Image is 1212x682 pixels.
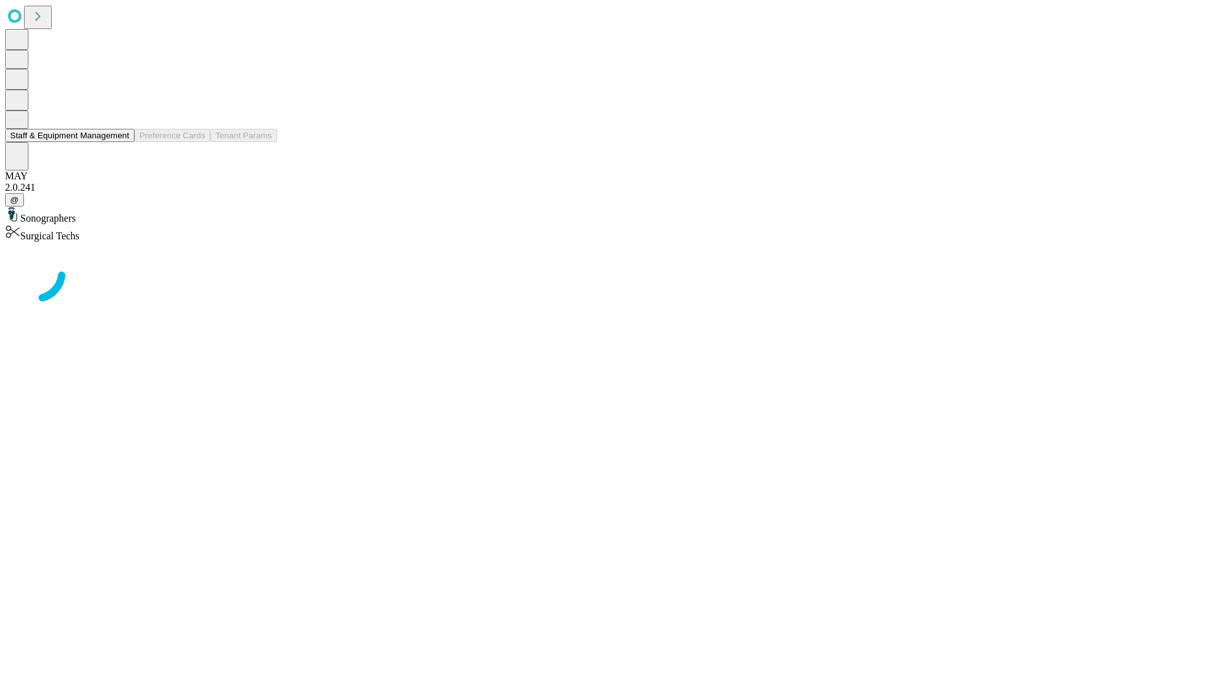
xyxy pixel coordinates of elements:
[5,206,1207,224] div: Sonographers
[210,129,277,142] button: Tenant Params
[5,182,1207,193] div: 2.0.241
[10,195,19,205] span: @
[134,129,210,142] button: Preference Cards
[5,224,1207,242] div: Surgical Techs
[5,170,1207,182] div: MAY
[5,129,134,142] button: Staff & Equipment Management
[5,193,24,206] button: @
